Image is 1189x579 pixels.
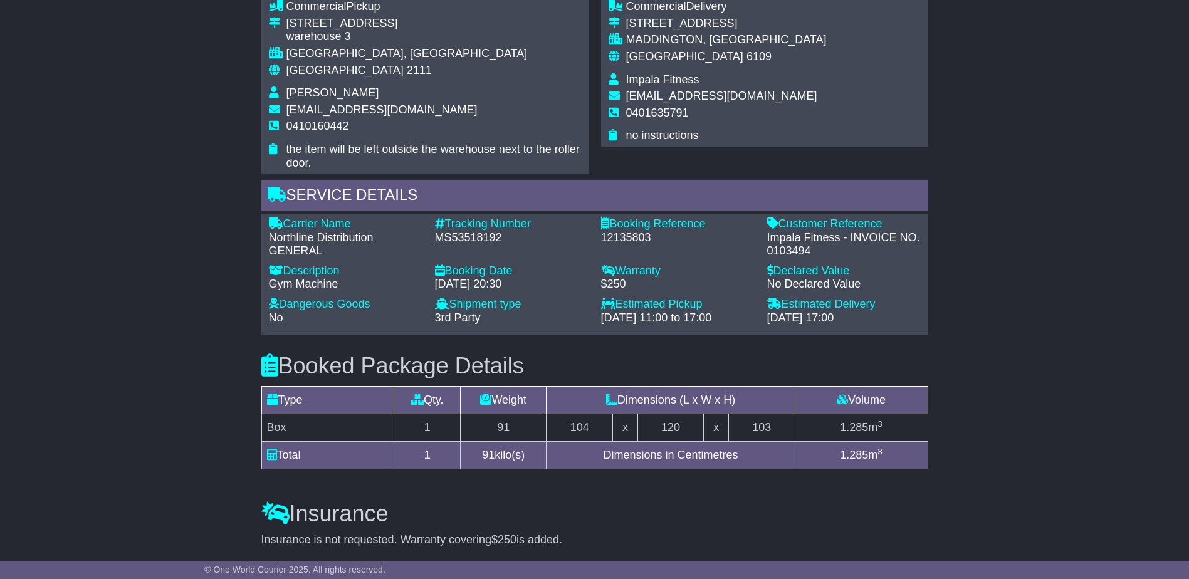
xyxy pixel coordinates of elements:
div: MADDINGTON, [GEOGRAPHIC_DATA] [626,33,827,47]
span: $250 [491,533,516,546]
div: Northline Distribution GENERAL [269,231,422,258]
div: Estimated Delivery [767,298,921,311]
div: Service Details [261,180,928,214]
td: 1 [394,414,461,441]
span: [EMAIL_ADDRESS][DOMAIN_NAME] [626,90,817,102]
td: 103 [728,414,795,441]
div: Shipment type [435,298,589,311]
span: [EMAIL_ADDRESS][DOMAIN_NAME] [286,103,478,116]
div: Warranty [601,264,755,278]
div: Declared Value [767,264,921,278]
span: © One World Courier 2025. All rights reserved. [204,565,385,575]
div: Tracking Number [435,217,589,231]
div: Description [269,264,422,278]
span: no instructions [626,129,699,142]
td: 91 [461,414,547,441]
td: m [795,441,928,469]
div: Insurance is not requested. Warranty covering is added. [261,533,928,547]
td: Type [261,386,394,414]
div: Impala Fitness - INVOICE NO. 0103494 [767,231,921,258]
div: No Declared Value [767,278,921,291]
td: 104 [547,414,613,441]
td: Dimensions (L x W x H) [547,386,795,414]
div: [DATE] 20:30 [435,278,589,291]
span: [GEOGRAPHIC_DATA] [626,50,743,63]
td: x [704,414,728,441]
span: Impala Fitness [626,73,699,86]
div: $250 [601,278,755,291]
td: Box [261,414,394,441]
span: 0410160442 [286,120,349,132]
div: warehouse 3 [286,30,581,44]
div: Booking Reference [601,217,755,231]
div: [STREET_ADDRESS] [286,17,581,31]
span: [GEOGRAPHIC_DATA] [286,64,404,76]
h3: Booked Package Details [261,353,928,378]
div: Booking Date [435,264,589,278]
span: 0401635791 [626,107,689,119]
h3: Insurance [261,501,928,526]
td: Qty. [394,386,461,414]
td: kilo(s) [461,441,547,469]
td: Dimensions in Centimetres [547,441,795,469]
div: Gym Machine [269,278,422,291]
td: Volume [795,386,928,414]
span: 2111 [407,64,432,76]
td: Total [261,441,394,469]
div: Customer Reference [767,217,921,231]
sup: 3 [877,447,883,456]
div: [GEOGRAPHIC_DATA], [GEOGRAPHIC_DATA] [286,47,581,61]
span: 6109 [746,50,772,63]
td: 120 [637,414,704,441]
span: 3rd Party [435,311,481,324]
td: Weight [461,386,547,414]
span: No [269,311,283,324]
td: 1 [394,441,461,469]
span: 91 [482,449,495,461]
span: the item will be left outside the warehouse next to the roller door. [286,143,580,169]
div: Dangerous Goods [269,298,422,311]
div: 12135803 [601,231,755,245]
sup: 3 [877,419,883,429]
td: m [795,414,928,441]
span: 1.285 [840,449,868,461]
td: x [613,414,637,441]
div: MS53518192 [435,231,589,245]
div: [STREET_ADDRESS] [626,17,827,31]
div: [DATE] 11:00 to 17:00 [601,311,755,325]
div: Estimated Pickup [601,298,755,311]
span: [PERSON_NAME] [286,86,379,99]
div: Carrier Name [269,217,422,231]
div: [DATE] 17:00 [767,311,921,325]
span: 1.285 [840,421,868,434]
